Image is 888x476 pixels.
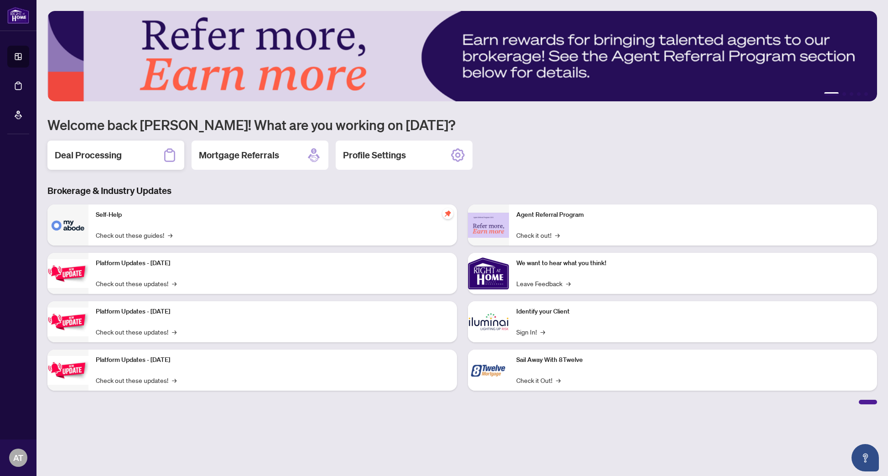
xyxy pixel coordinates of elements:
h2: Mortgage Referrals [199,149,279,162]
a: Leave Feedback→ [516,278,571,288]
span: pushpin [442,208,453,219]
span: → [172,278,177,288]
button: 2 [842,92,846,96]
img: Platform Updates - July 21, 2025 [47,259,88,288]
img: logo [7,7,29,24]
a: Check out these updates!→ [96,375,177,385]
button: Open asap [852,444,879,471]
span: → [168,230,172,240]
img: Sail Away With 8Twelve [468,350,509,391]
h1: Welcome back [PERSON_NAME]! What are you working on [DATE]? [47,116,877,133]
h2: Deal Processing [55,149,122,162]
p: Self-Help [96,210,450,220]
img: Identify your Client [468,301,509,342]
img: Self-Help [47,204,88,246]
p: Sail Away With 8Twelve [516,355,870,365]
img: Slide 0 [47,11,877,101]
span: → [540,327,545,337]
button: 4 [857,92,861,96]
button: 3 [850,92,853,96]
span: → [172,327,177,337]
p: Platform Updates - [DATE] [96,355,450,365]
p: Platform Updates - [DATE] [96,258,450,268]
a: Check out these updates!→ [96,327,177,337]
p: Platform Updates - [DATE] [96,307,450,317]
p: We want to hear what you think! [516,258,870,268]
p: Identify your Client [516,307,870,317]
img: Agent Referral Program [468,213,509,238]
img: Platform Updates - July 8, 2025 [47,308,88,336]
a: Check it Out!→ [516,375,561,385]
span: AT [13,451,23,464]
p: Agent Referral Program [516,210,870,220]
img: Platform Updates - June 23, 2025 [47,356,88,385]
a: Sign In!→ [516,327,545,337]
img: We want to hear what you think! [468,253,509,294]
a: Check out these guides!→ [96,230,172,240]
span: → [555,230,560,240]
span: → [566,278,571,288]
button: 5 [864,92,868,96]
span: → [556,375,561,385]
button: 1 [824,92,839,96]
a: Check it out!→ [516,230,560,240]
a: Check out these updates!→ [96,278,177,288]
span: → [172,375,177,385]
h3: Brokerage & Industry Updates [47,184,877,197]
h2: Profile Settings [343,149,406,162]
